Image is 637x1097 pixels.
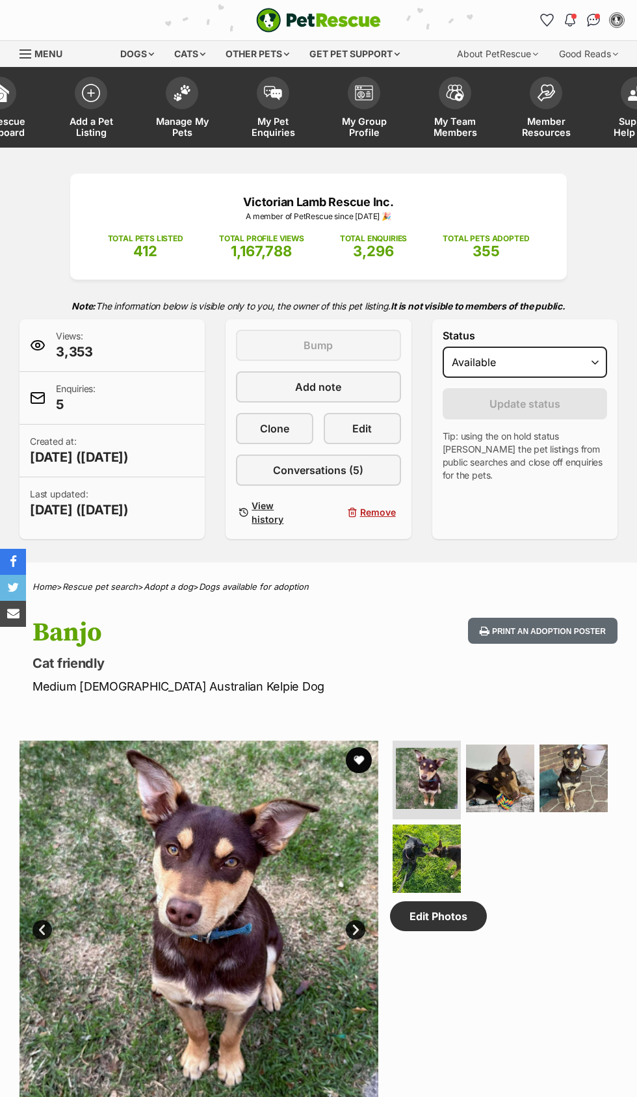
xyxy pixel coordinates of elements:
p: Created at: [30,435,129,466]
p: Enquiries: [56,382,96,414]
img: add-pet-listing-icon-0afa8454b4691262ce3f59096e99ab1cd57d4a30225e0717b998d2c9b9846f56.svg [82,84,100,102]
img: group-profile-icon-3fa3cf56718a62981997c0bc7e787c4b2cf8bcc04b72c1350f741eb67cf2f40e.svg [355,85,373,101]
span: My Team Members [426,116,484,138]
span: Update status [489,396,560,412]
span: [DATE] ([DATE]) [30,448,129,466]
div: Get pet support [300,41,409,67]
a: My Team Members [409,70,500,148]
span: View history [252,499,308,526]
a: Favourites [536,10,557,31]
a: Edit Photos [390,901,487,931]
p: TOTAL PETS ADOPTED [443,233,529,245]
a: Edit [324,413,401,444]
a: Adopt a dog [144,581,193,592]
a: View history [236,496,313,529]
img: Photo of Banjo [396,748,458,810]
p: TOTAL PROFILE VIEWS [219,233,304,245]
span: Add note [295,379,341,395]
span: My Pet Enquiries [244,116,302,138]
span: 355 [473,243,500,259]
img: Victorian Lamb Rescue profile pic [610,14,623,27]
p: The information below is visible only to you, the owner of this pet listing. [19,293,617,319]
span: 5 [56,395,96,414]
a: Rescue pet search [62,581,138,592]
span: Menu [34,48,62,59]
img: pet-enquiries-icon-7e3ad2cf08bfb03b45e93fb7055b45f3efa6380592205ae92323e6603595dc1f.svg [264,86,282,100]
button: Bump [236,330,400,361]
span: Add a Pet Listing [62,116,120,138]
span: 412 [133,243,157,259]
img: logo-e224e6f780fb5917bec1dbf3a21bbac754714ae5b6737aabdf751b685950b380.svg [256,8,381,33]
strong: Note: [71,300,96,311]
a: Dogs available for adoption [199,581,309,592]
span: Edit [352,421,372,436]
button: Remove [324,496,401,529]
span: 3,296 [353,243,394,259]
h1: Banjo [32,618,391,648]
a: Clone [236,413,313,444]
a: My Pet Enquiries [227,70,318,148]
a: Manage My Pets [136,70,227,148]
span: My Group Profile [335,116,393,138]
p: Medium [DEMOGRAPHIC_DATA] Australian Kelpie Dog [32,678,391,695]
button: Notifications [560,10,580,31]
ul: Account quick links [536,10,627,31]
a: Conversations (5) [236,455,400,486]
p: Last updated: [30,488,129,519]
div: Cats [165,41,214,67]
span: Manage My Pets [153,116,211,138]
img: Photo of Banjo [466,745,534,813]
a: Home [32,581,57,592]
a: My Group Profile [318,70,409,148]
a: Prev [32,920,52,940]
p: TOTAL ENQUIRIES [340,233,407,245]
span: 1,167,788 [231,243,292,259]
span: [DATE] ([DATE]) [30,501,129,519]
a: Member Resources [500,70,591,148]
img: manage-my-pets-icon-02211641906a0b7f246fdf0571729dbe1e7629f14944591b6c1af311fb30b64b.svg [173,85,191,101]
img: member-resources-icon-8e73f808a243e03378d46382f2149f9095a855e16c252ad45f914b54edf8863c.svg [537,84,555,101]
span: Conversations (5) [273,462,363,478]
a: Conversations [583,10,604,31]
label: Status [443,330,607,341]
a: Next [346,920,365,940]
img: Photo of Banjo [393,825,461,893]
button: Update status [443,388,607,419]
img: chat-41dd97257d64d25036548639549fe6c8038ab92f7586957e7f3b1b290dea8141.svg [587,14,601,27]
span: 3,353 [56,343,93,361]
img: notifications-46538b983faf8c2785f20acdc204bb7945ddae34d4c08c2a6579f10ce5e182be.svg [565,14,575,27]
img: team-members-icon-5396bd8760b3fe7c0b43da4ab00e1e3bb1a5d9ba89233759b79545d2d3fc5d0d.svg [446,85,464,101]
p: TOTAL PETS LISTED [108,233,183,245]
img: Photo of Banjo [539,745,608,813]
button: favourite [346,747,372,773]
a: Add note [236,371,400,403]
p: Views: [56,330,93,361]
strong: It is not visible to members of the public. [391,300,565,311]
button: Print an adoption poster [468,618,617,644]
div: About PetRescue [448,41,547,67]
button: My account [606,10,627,31]
span: Bump [304,337,333,353]
p: Victorian Lamb Rescue Inc. [90,193,547,211]
a: Menu [19,41,71,64]
a: PetRescue [256,8,381,33]
span: Member Resources [517,116,575,138]
div: Good Reads [550,41,627,67]
div: Dogs [111,41,163,67]
p: Tip: using the on hold status [PERSON_NAME] the pet listings from public searches and close off e... [443,430,607,482]
span: Remove [360,505,396,519]
p: A member of PetRescue since [DATE] 🎉 [90,211,547,222]
span: Clone [260,421,289,436]
p: Cat friendly [32,654,391,672]
div: Other pets [216,41,298,67]
a: Add a Pet Listing [45,70,136,148]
